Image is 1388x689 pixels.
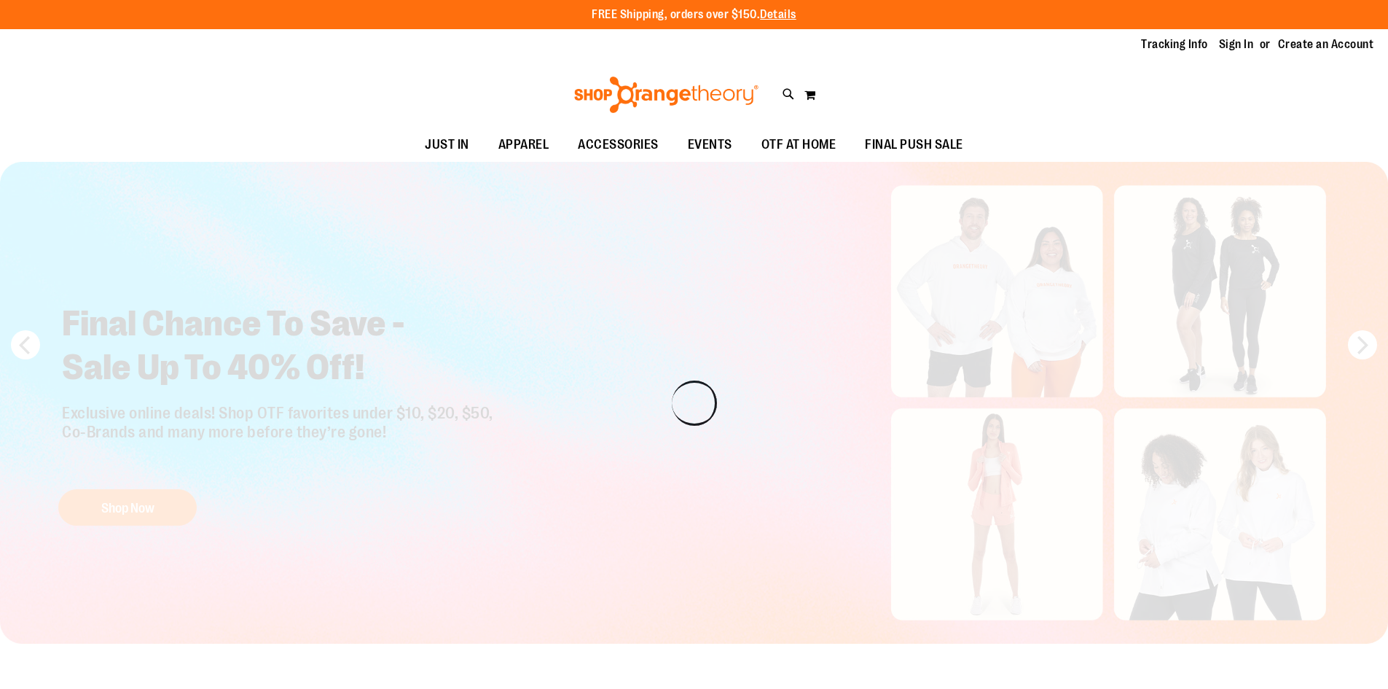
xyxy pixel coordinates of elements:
a: Tracking Info [1141,36,1208,52]
span: ACCESSORIES [578,128,659,161]
span: APPAREL [498,128,549,161]
a: APPAREL [484,128,564,162]
a: Create an Account [1278,36,1374,52]
span: FINAL PUSH SALE [865,128,963,161]
a: FINAL PUSH SALE [850,128,978,162]
a: ACCESSORIES [563,128,673,162]
a: Sign In [1219,36,1254,52]
img: Shop Orangetheory [572,77,761,113]
span: OTF AT HOME [761,128,836,161]
span: EVENTS [688,128,732,161]
a: OTF AT HOME [747,128,851,162]
a: EVENTS [673,128,747,162]
span: JUST IN [425,128,469,161]
a: Details [760,8,796,21]
a: JUST IN [410,128,484,162]
p: FREE Shipping, orders over $150. [592,7,796,23]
